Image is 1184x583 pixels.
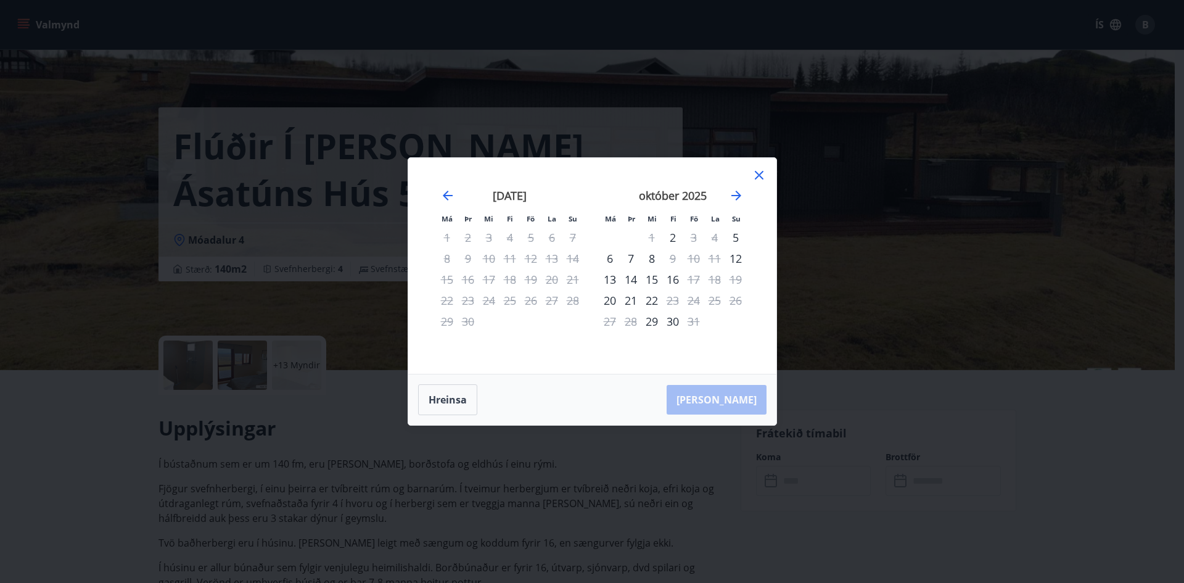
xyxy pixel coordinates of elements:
[620,290,641,311] td: Choose þriðjudagur, 21. október 2025 as your check-in date. It’s available.
[562,248,583,269] td: Not available. sunnudagur, 14. september 2025
[479,227,499,248] td: Not available. miðvikudagur, 3. september 2025
[620,290,641,311] div: 21
[458,227,479,248] td: Not available. þriðjudagur, 2. september 2025
[620,269,641,290] td: Choose þriðjudagur, 14. október 2025 as your check-in date. It’s available.
[507,214,513,223] small: Fi
[499,269,520,290] td: Not available. fimmtudagur, 18. september 2025
[479,248,499,269] td: Not available. miðvikudagur, 10. september 2025
[662,290,683,311] div: Aðeins útritun í boði
[725,248,746,269] td: Choose sunnudagur, 12. október 2025 as your check-in date. It’s available.
[683,311,704,332] td: Not available. föstudagur, 31. október 2025
[683,269,704,290] td: Not available. föstudagur, 17. október 2025
[458,269,479,290] td: Not available. þriðjudagur, 16. september 2025
[729,188,744,203] div: Move forward to switch to the next month.
[599,269,620,290] div: 13
[662,227,683,248] div: Aðeins innritun í boði
[599,269,620,290] td: Choose mánudagur, 13. október 2025 as your check-in date. It’s available.
[437,227,458,248] td: Not available. mánudagur, 1. september 2025
[662,248,683,269] td: Not available. fimmtudagur, 9. október 2025
[639,188,707,203] strong: október 2025
[620,248,641,269] div: 7
[599,290,620,311] td: Choose mánudagur, 20. október 2025 as your check-in date. It’s available.
[437,290,458,311] td: Not available. mánudagur, 22. september 2025
[704,248,725,269] td: Not available. laugardagur, 11. október 2025
[641,290,662,311] td: Choose miðvikudagur, 22. október 2025 as your check-in date. It’s available.
[732,214,741,223] small: Su
[725,248,746,269] div: Aðeins innritun í boði
[499,248,520,269] td: Not available. fimmtudagur, 11. september 2025
[464,214,472,223] small: Þr
[599,248,620,269] div: 6
[541,248,562,269] td: Not available. laugardagur, 13. september 2025
[569,214,577,223] small: Su
[725,269,746,290] td: Not available. sunnudagur, 19. október 2025
[541,290,562,311] td: Not available. laugardagur, 27. september 2025
[641,311,662,332] td: Choose miðvikudagur, 29. október 2025 as your check-in date. It’s available.
[683,311,704,332] div: Aðeins útritun í boði
[418,384,477,415] button: Hreinsa
[458,311,479,332] td: Not available. þriðjudagur, 30. september 2025
[499,227,520,248] td: Not available. fimmtudagur, 4. september 2025
[620,269,641,290] div: 14
[711,214,720,223] small: La
[641,269,662,290] div: 15
[662,311,683,332] div: 30
[662,269,683,290] td: Choose fimmtudagur, 16. október 2025 as your check-in date. It’s available.
[605,214,616,223] small: Má
[520,290,541,311] td: Not available. föstudagur, 26. september 2025
[437,269,458,290] td: Not available. mánudagur, 15. september 2025
[641,248,662,269] div: 8
[541,269,562,290] td: Not available. laugardagur, 20. september 2025
[662,248,683,269] div: Aðeins útritun í boði
[662,227,683,248] td: Choose fimmtudagur, 2. október 2025 as your check-in date. It’s available.
[527,214,535,223] small: Fö
[683,269,704,290] div: Aðeins útritun í boði
[479,269,499,290] td: Not available. miðvikudagur, 17. september 2025
[683,248,704,269] td: Not available. föstudagur, 10. október 2025
[423,173,762,359] div: Calendar
[562,269,583,290] td: Not available. sunnudagur, 21. september 2025
[641,311,662,332] div: Aðeins innritun í boði
[520,248,541,269] td: Not available. föstudagur, 12. september 2025
[628,214,635,223] small: Þr
[670,214,676,223] small: Fi
[620,311,641,332] td: Not available. þriðjudagur, 28. október 2025
[620,248,641,269] td: Choose þriðjudagur, 7. október 2025 as your check-in date. It’s available.
[704,269,725,290] td: Not available. laugardagur, 18. október 2025
[704,227,725,248] td: Not available. laugardagur, 4. október 2025
[662,290,683,311] td: Not available. fimmtudagur, 23. október 2025
[704,290,725,311] td: Not available. laugardagur, 25. október 2025
[562,290,583,311] td: Not available. sunnudagur, 28. september 2025
[647,214,657,223] small: Mi
[641,269,662,290] td: Choose miðvikudagur, 15. október 2025 as your check-in date. It’s available.
[440,188,455,203] div: Move backward to switch to the previous month.
[683,227,704,248] td: Not available. föstudagur, 3. október 2025
[442,214,453,223] small: Má
[599,290,620,311] div: Aðeins innritun í boði
[499,290,520,311] td: Not available. fimmtudagur, 25. september 2025
[562,227,583,248] td: Not available. sunnudagur, 7. september 2025
[520,269,541,290] td: Not available. föstudagur, 19. september 2025
[484,214,493,223] small: Mi
[683,227,704,248] div: Aðeins útritun í boði
[437,311,458,332] td: Not available. mánudagur, 29. september 2025
[641,248,662,269] td: Choose miðvikudagur, 8. október 2025 as your check-in date. It’s available.
[725,290,746,311] td: Not available. sunnudagur, 26. október 2025
[662,269,683,290] div: 16
[662,311,683,332] td: Choose fimmtudagur, 30. október 2025 as your check-in date. It’s available.
[548,214,556,223] small: La
[458,248,479,269] td: Not available. þriðjudagur, 9. september 2025
[725,227,746,248] td: Choose sunnudagur, 5. október 2025 as your check-in date. It’s available.
[493,188,527,203] strong: [DATE]
[541,227,562,248] td: Not available. laugardagur, 6. september 2025
[599,248,620,269] td: Choose mánudagur, 6. október 2025 as your check-in date. It’s available.
[437,248,458,269] td: Not available. mánudagur, 8. september 2025
[690,214,698,223] small: Fö
[599,311,620,332] td: Not available. mánudagur, 27. október 2025
[479,290,499,311] td: Not available. miðvikudagur, 24. september 2025
[458,290,479,311] td: Not available. þriðjudagur, 23. september 2025
[641,290,662,311] div: 22
[641,227,662,248] td: Not available. miðvikudagur, 1. október 2025
[725,227,746,248] div: Aðeins innritun í boði
[683,290,704,311] td: Not available. föstudagur, 24. október 2025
